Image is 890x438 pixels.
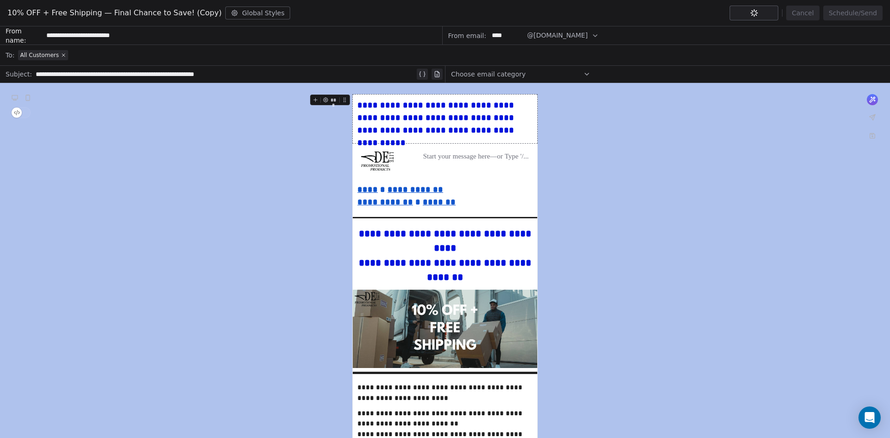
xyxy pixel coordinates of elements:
[6,70,32,82] span: Subject:
[6,51,14,60] span: To:
[20,51,59,59] span: All Customers
[823,6,883,20] button: Schedule/Send
[858,406,881,429] div: Open Intercom Messenger
[786,6,819,20] button: Cancel
[7,7,222,19] span: 10% OFF + Free Shipping — Final Chance to Save! (Copy)
[225,6,290,19] button: Global Styles
[527,31,588,40] span: @[DOMAIN_NAME]
[448,31,486,40] span: From email:
[6,26,43,45] span: From name:
[451,70,526,79] span: Choose email category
